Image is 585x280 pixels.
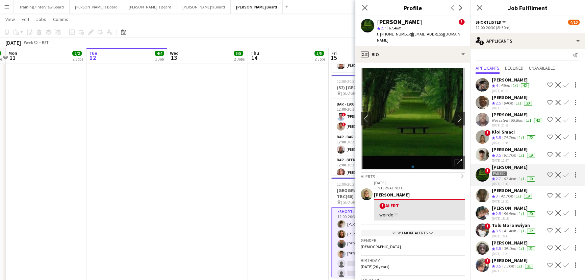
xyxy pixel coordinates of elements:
[314,51,324,56] span: 5/5
[170,50,179,56] span: Wed
[534,118,542,123] div: 42
[502,100,514,106] div: 84km
[492,199,533,204] div: [DATE] 13:51
[492,123,543,127] div: [DATE] 20:59
[502,246,517,252] div: 39.1km
[476,20,501,25] span: Shortlisted
[361,244,401,249] span: [DEMOGRAPHIC_DATA]
[492,129,536,135] div: Kloi Smaci
[361,257,465,263] h3: Birthday
[529,66,555,70] span: Unavailable
[355,3,470,12] h3: Profile
[387,25,403,30] span: 67.4km
[50,15,71,24] a: Comms
[513,83,518,88] app-skills-label: 1/1
[337,182,372,187] span: 12:00-20:30 (8h30m)
[374,180,465,185] p: [DATE]
[492,106,533,110] div: [DATE] 10:52
[361,68,465,169] img: Crew avatar or photo
[492,77,530,83] div: [PERSON_NAME]
[169,54,179,62] span: 13
[521,83,529,88] div: 42
[331,100,407,133] app-card-role: Bar - 1905 Bar/Kitchen2/212:00-20:30 (8h30m)![PERSON_NAME]![PERSON_NAME]
[123,0,177,14] button: [PERSON_NAME]'s Board
[496,263,501,269] span: 3.5
[89,50,97,56] span: Tue
[492,234,536,238] div: [DATE] 15:38
[492,222,536,228] div: Tolu Moronwiyan
[502,263,515,269] div: 1.1km
[524,194,532,199] div: 19
[476,25,580,30] div: 12:00-20:30 (8h30m)
[502,153,517,158] div: 61.7km
[377,19,422,25] div: [PERSON_NAME]
[377,31,412,37] span: t. [PHONE_NUMBER]
[361,172,465,180] div: Alerts
[516,100,521,106] app-skills-label: 1/1
[492,164,536,170] div: [PERSON_NAME]
[527,211,535,216] div: 20
[355,46,470,63] div: Bio
[519,176,524,181] app-skills-label: 1/1
[492,89,530,93] div: [DATE] 09:57
[470,33,585,49] div: Applicants
[234,56,245,62] div: 2 Jobs
[374,192,465,198] div: [PERSON_NAME]
[72,51,82,56] span: 2/2
[496,211,501,216] span: 2.5
[331,133,407,156] app-card-role: Bar - Bar 11/112:00-20:30 (8h30m)[PERSON_NAME]
[496,193,498,199] span: 3
[496,228,501,233] span: 3.5
[361,264,389,269] span: [DATE] (20 years)
[22,40,39,45] span: Week 32
[499,193,514,199] div: 42.7km
[36,16,46,22] span: Jobs
[496,100,501,106] span: 2.5
[331,75,407,175] div: 12:00-20:30 (8h30m)49/52(52) [GEOGRAPHIC_DATA] [GEOGRAPHIC_DATA]33 RolesBar - [MEDICAL_DATA] Crac...
[234,51,243,56] span: 5/5
[155,56,164,62] div: 1 Job
[568,20,580,25] span: 4/10
[53,16,68,22] span: Comms
[3,15,18,24] a: View
[484,168,490,174] span: !
[519,153,524,158] app-skills-label: 1/1
[379,203,385,209] span: !
[73,56,83,62] div: 2 Jobs
[527,177,535,182] div: 20
[33,15,49,24] a: Jobs
[251,50,259,56] span: Thu
[330,54,337,62] span: 15
[5,16,15,22] span: View
[527,135,535,140] div: 22
[499,83,511,89] div: 43km
[374,185,465,190] p: – INTERNAL NOTE
[5,39,21,46] div: [DATE]
[492,171,507,176] div: Paused
[8,50,17,56] span: Mon
[496,83,498,88] span: 4
[342,113,346,117] span: !
[516,193,521,199] app-skills-label: 1/1
[524,101,532,106] div: 20
[505,66,524,70] span: Declined
[341,200,378,205] span: [GEOGRAPHIC_DATA]
[379,203,459,209] div: Alert
[331,156,407,189] app-card-role: Bar - Beer & Banker2/212:00-20:30 (8h30m)[PERSON_NAME]
[177,0,231,14] button: [PERSON_NAME]'s Board
[519,211,524,216] app-skills-label: 1/1
[492,269,534,273] div: [DATE] 16:57
[492,112,543,118] div: [PERSON_NAME]
[492,94,533,100] div: [PERSON_NAME]
[331,178,407,278] app-job-card: 12:00-20:30 (8h30m)4/10[GEOGRAPHIC_DATA] Timings TBC(60) [GEOGRAPHIC_DATA]1 RoleShortlisted2I25A4...
[14,0,70,14] button: Training / Interview Board
[341,91,378,96] span: [GEOGRAPHIC_DATA]
[492,187,533,193] div: [PERSON_NAME]
[379,212,459,218] div: weirdo !!!!
[502,176,517,182] div: 67.4km
[496,246,501,251] span: 3.5
[155,51,164,56] span: 4/4
[492,182,536,186] div: [DATE] 13:46
[527,229,535,234] div: 22
[502,228,517,234] div: 41.4km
